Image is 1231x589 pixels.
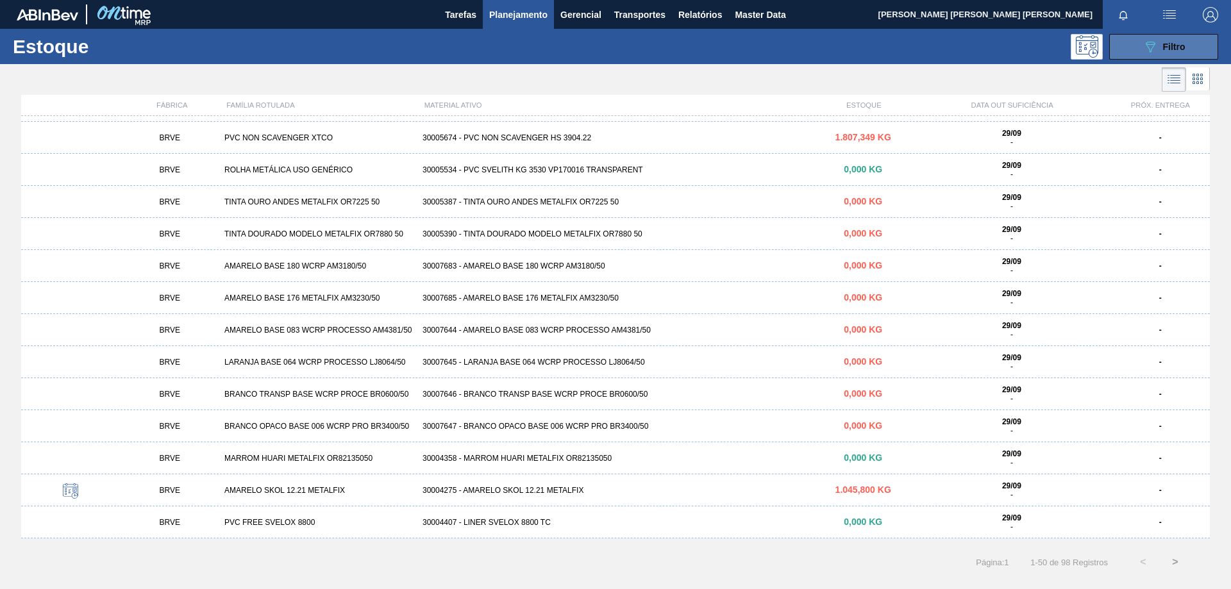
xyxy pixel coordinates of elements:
span: 1.045,800 KG [835,485,891,495]
h1: Estoque [13,39,205,54]
span: - [1010,170,1013,179]
div: Visão em Lista [1162,67,1186,92]
img: TNhmsLtSVTkK8tSr43FrP2fwEKptu5GPRR3wAAAABJRU5ErkJggg== [17,9,78,21]
div: Pogramando: nenhum usuário selecionado [1071,34,1103,60]
span: Filtro [1163,42,1185,52]
span: BRVE [159,390,180,399]
span: Planejamento [489,7,548,22]
img: Logout [1203,7,1218,22]
span: 0,000 KG [844,260,882,270]
span: 0,000 KG [844,196,882,206]
div: 30005674 - PVC NON SCAVENGER HS 3904.22 [417,133,814,142]
strong: - [1159,390,1162,399]
div: PVC FREE SVELOX 8800 [219,518,417,527]
span: 0,000 KG [844,356,882,367]
span: 0,000 KG [844,517,882,527]
span: BRVE [159,133,180,142]
div: 30007644 - AMARELO BASE 083 WCRP PROCESSO AM4381/50 [417,326,814,335]
div: 30007645 - LARANJA BASE 064 WCRP PROCESSO LJ8064/50 [417,358,814,367]
span: BRVE [159,261,180,270]
img: userActions [1162,7,1177,22]
div: ESTOQUE [814,101,913,109]
div: Estoque Programado [26,483,115,501]
strong: - [1159,294,1162,303]
div: AMARELO BASE 176 METALFIX AM3230/50 [219,294,417,303]
span: BRVE [159,486,180,495]
span: BRVE [159,518,180,527]
span: 1.807,349 KG [835,132,891,142]
span: 0,000 KG [844,164,882,174]
span: Relatórios [678,7,722,22]
strong: 29/09 [1002,321,1021,330]
div: 30007647 - BRANCO OPACO BASE 006 WCRP PRO BR3400/50 [417,422,814,431]
span: - [1010,458,1013,467]
span: Gerencial [560,7,601,22]
span: - [1010,298,1013,307]
span: 0,000 KG [844,452,882,463]
strong: - [1159,229,1162,238]
button: Filtro [1109,34,1218,60]
strong: 29/09 [1002,161,1021,170]
div: TINTA DOURADO MODELO METALFIX OR7880 50 [219,229,417,238]
div: ROLHA METÁLICA USO GENÉRICO [219,165,417,174]
strong: - [1159,422,1162,431]
span: Página : 1 [976,558,1009,567]
strong: 29/09 [1002,225,1021,234]
strong: - [1159,165,1162,174]
div: MATERIAL ATIVO [419,101,815,109]
span: BRVE [159,165,180,174]
span: BRVE [159,197,180,206]
strong: - [1159,518,1162,527]
div: PRÓX. ENTREGA [1111,101,1210,109]
div: 30005390 - TINTA DOURADO MODELO METALFIX OR7880 50 [417,229,814,238]
span: - [1010,202,1013,211]
button: Notificações [1103,6,1144,24]
strong: 29/09 [1002,257,1021,266]
span: 0,000 KG [844,388,882,399]
strong: 29/09 [1002,385,1021,394]
span: - [1010,234,1013,243]
span: BRVE [159,358,180,367]
span: Tarefas [445,7,476,22]
div: AMARELO BASE 180 WCRP AM3180/50 [219,261,417,270]
span: - [1010,394,1013,403]
strong: 29/09 [1002,481,1021,490]
span: - [1010,362,1013,371]
div: FAMÍLIA ROTULADA [221,101,419,109]
strong: 29/09 [1002,129,1021,138]
div: FÁBRICA [122,101,221,109]
div: 30004407 - LINER SVELOX 8800 TC [417,518,814,527]
strong: 29/09 [1002,449,1021,458]
span: BRVE [159,294,180,303]
span: 1 - 50 de 98 Registros [1028,558,1108,567]
button: > [1159,546,1191,578]
div: 30004275 - AMARELO SKOL 12.21 METALFIX [417,486,814,495]
div: AMARELO SKOL 12.21 METALFIX [219,486,417,495]
div: 30007646 - BRANCO TRANSP BASE WCRP PROCE BR0600/50 [417,390,814,399]
div: 30005534 - PVC SVELITH KG 3530 VP170016 TRANSPARENT [417,165,814,174]
strong: 29/09 [1002,289,1021,298]
div: BRANCO TRANSP BASE WCRP PROCE BR0600/50 [219,390,417,399]
strong: - [1159,197,1162,206]
div: LARANJA BASE 064 WCRP PROCESSO LJ8064/50 [219,358,417,367]
span: - [1010,522,1013,531]
span: BRVE [159,326,180,335]
span: Transportes [614,7,666,22]
span: BRVE [159,229,180,238]
span: BRVE [159,422,180,431]
strong: 29/09 [1002,417,1021,426]
span: 0,000 KG [844,292,882,303]
div: AMARELO BASE 083 WCRP PROCESSO AM4381/50 [219,326,417,335]
span: - [1010,266,1013,275]
span: BRVE [159,454,180,463]
div: 30007685 - AMARELO BASE 176 METALFIX AM3230/50 [417,294,814,303]
span: Master Data [735,7,785,22]
div: MARROM HUARI METALFIX OR82135050 [219,454,417,463]
strong: 29/09 [1002,353,1021,362]
span: 0,000 KG [844,228,882,238]
span: - [1010,330,1013,339]
div: PVC NON SCAVENGER XTCO [219,133,417,142]
strong: 29/09 [1002,193,1021,202]
div: 30007683 - AMARELO BASE 180 WCRP AM3180/50 [417,261,814,270]
span: 0,000 KG [844,420,882,431]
